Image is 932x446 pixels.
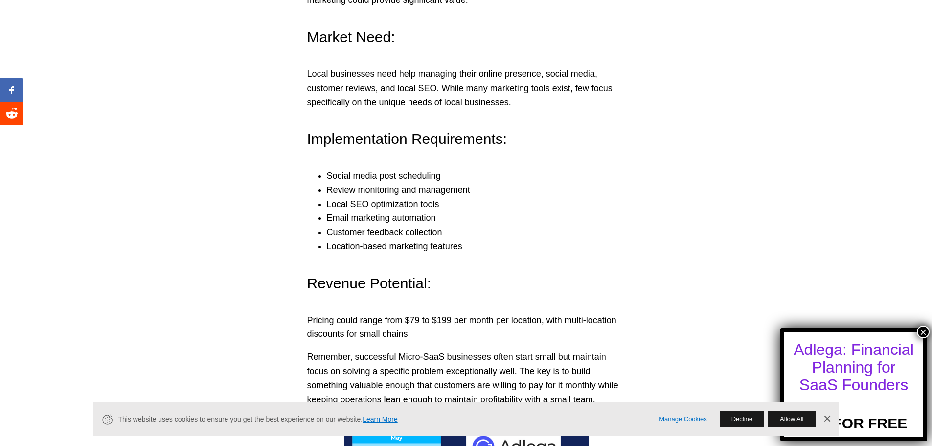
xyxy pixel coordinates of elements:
span: This website uses cookies to ensure you get the best experience on our website. [118,414,646,424]
h4: Market Need: [307,27,625,47]
p: Remember, successful Micro-SaaS businesses often start small but maintain focus on solving a spec... [307,350,625,406]
a: Dismiss Banner [819,412,834,426]
p: Local businesses need help managing their online presence, social media, customer reviews, and lo... [307,67,625,109]
li: Local SEO optimization tools [327,197,625,211]
a: Learn More [363,415,398,423]
li: Social media post scheduling [327,169,625,183]
svg: Cookie Icon [101,413,114,425]
button: Allow All [768,411,815,427]
div: Adlega: Financial Planning for SaaS Founders [793,341,914,394]
li: Location-based marketing features [327,239,625,254]
p: Pricing could range from $79 to $199 per month per location, with multi-location discounts for sm... [307,313,625,342]
h4: Implementation Requirements: [307,129,625,149]
a: Manage Cookies [659,414,707,424]
button: Close [917,326,930,338]
h4: Revenue Potential: [307,273,625,294]
a: TRY FOR FREE [800,399,907,432]
li: Review monitoring and management [327,183,625,197]
button: Decline [720,411,764,427]
li: Customer feedback collection [327,225,625,239]
li: Email marketing automation [327,211,625,225]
